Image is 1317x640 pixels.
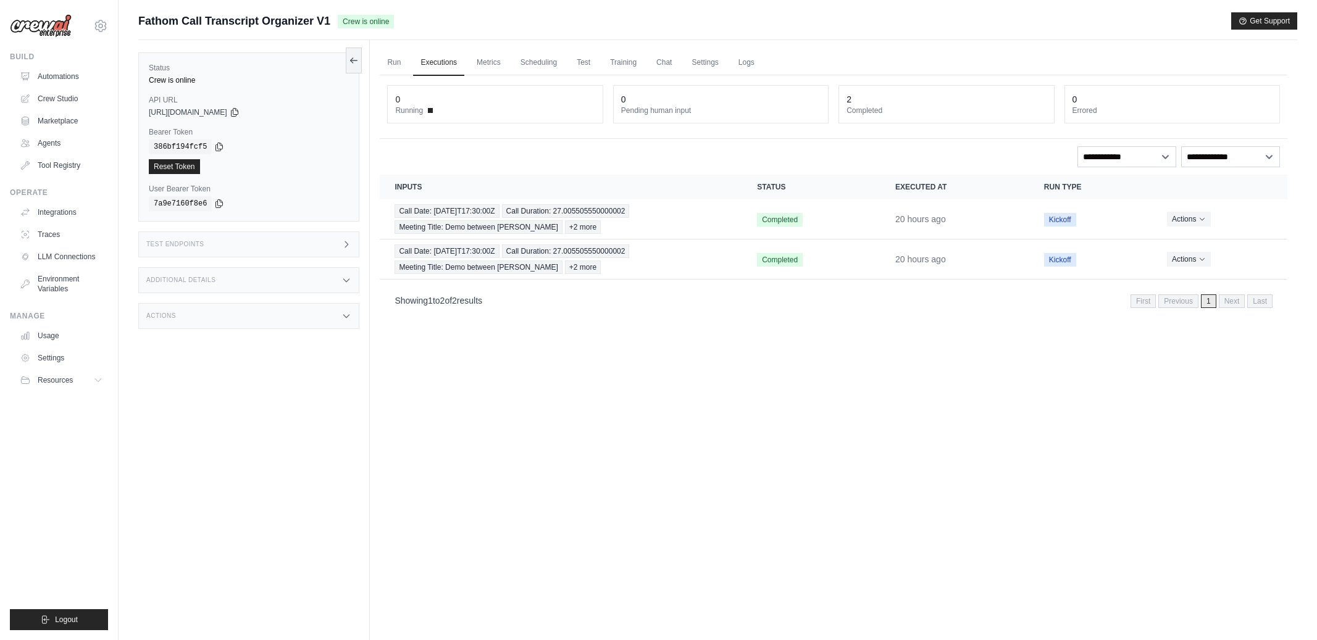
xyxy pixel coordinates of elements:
div: 0 [621,93,626,106]
a: Logs [731,50,762,76]
div: Crew is online [149,75,349,85]
div: 0 [395,93,400,106]
button: Actions for execution [1167,212,1211,226]
a: LLM Connections [15,247,108,267]
span: Call Date: [DATE]T17:30:00Z [395,244,499,258]
div: 2 [847,93,851,106]
label: API URL [149,95,349,105]
span: Meeting Title: Demo between [PERSON_NAME] [395,260,562,274]
th: Run Type [1029,175,1152,199]
a: Scheduling [513,50,564,76]
span: Next [1219,294,1245,308]
nav: Pagination [1131,294,1273,308]
dt: Pending human input [621,106,821,115]
a: Agents [15,133,108,153]
a: Reset Token [149,159,200,174]
span: Completed [757,253,803,267]
h3: Test Endpoints [146,241,204,248]
span: Logout [55,615,78,625]
span: 1 [428,296,433,305]
div: Build [10,52,108,62]
span: +2 more [565,220,601,234]
span: 1 [1201,294,1216,308]
a: Metrics [469,50,508,76]
button: Logout [10,609,108,630]
span: [URL][DOMAIN_NAME] [149,107,227,117]
span: +2 more [565,260,601,274]
a: Test [569,50,598,76]
span: First [1131,294,1156,308]
a: Traces [15,225,108,244]
a: Usage [15,326,108,346]
button: Actions for execution [1167,252,1211,267]
iframe: Chat Widget [1255,581,1317,640]
label: Bearer Token [149,127,349,137]
button: Resources [15,370,108,390]
span: 2 [452,296,457,305]
a: Executions [413,50,464,76]
button: Get Support [1231,12,1297,30]
span: Completed [757,213,803,226]
span: Last [1247,294,1273,308]
a: Training [603,50,644,76]
a: Settings [15,348,108,368]
a: View execution details for Call Date [395,204,727,234]
a: Automations [15,67,108,86]
time: September 17, 2025 at 16:04 EDT [895,214,946,224]
a: Integrations [15,202,108,222]
a: Run [380,50,408,76]
dt: Errored [1072,106,1272,115]
span: Previous [1158,294,1198,308]
span: Kickoff [1044,213,1076,226]
span: 2 [440,296,445,305]
span: Call Duration: 27.005505550000002 [502,244,630,258]
a: View execution details for Call Date [395,244,727,274]
label: Status [149,63,349,73]
label: User Bearer Token [149,184,349,194]
dt: Completed [847,106,1046,115]
span: Call Duration: 27.005505550000002 [502,204,630,218]
h3: Additional Details [146,276,215,284]
a: Chat [649,50,679,76]
span: Fathom Call Transcript Organizer V1 [138,12,330,30]
span: Kickoff [1044,253,1076,267]
span: Resources [38,375,73,385]
code: 386bf194fcf5 [149,139,212,154]
img: Logo [10,14,72,38]
a: Tool Registry [15,156,108,175]
nav: Pagination [380,285,1287,316]
h3: Actions [146,312,176,320]
span: Call Date: [DATE]T17:30:00Z [395,204,499,218]
a: Marketplace [15,111,108,131]
a: Settings [684,50,725,76]
th: Inputs [380,175,742,199]
span: Crew is online [338,15,394,28]
section: Crew executions table [380,175,1287,316]
code: 7a9e7160f8e6 [149,196,212,211]
th: Status [742,175,880,199]
div: Operate [10,188,108,197]
a: Crew Studio [15,89,108,109]
p: Showing to of results [395,294,482,307]
th: Executed at [880,175,1029,199]
span: Running [395,106,423,115]
a: Environment Variables [15,269,108,299]
div: 0 [1072,93,1077,106]
div: Manage [10,311,108,321]
span: Meeting Title: Demo between [PERSON_NAME] [395,220,562,234]
time: September 17, 2025 at 15:42 EDT [895,254,946,264]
